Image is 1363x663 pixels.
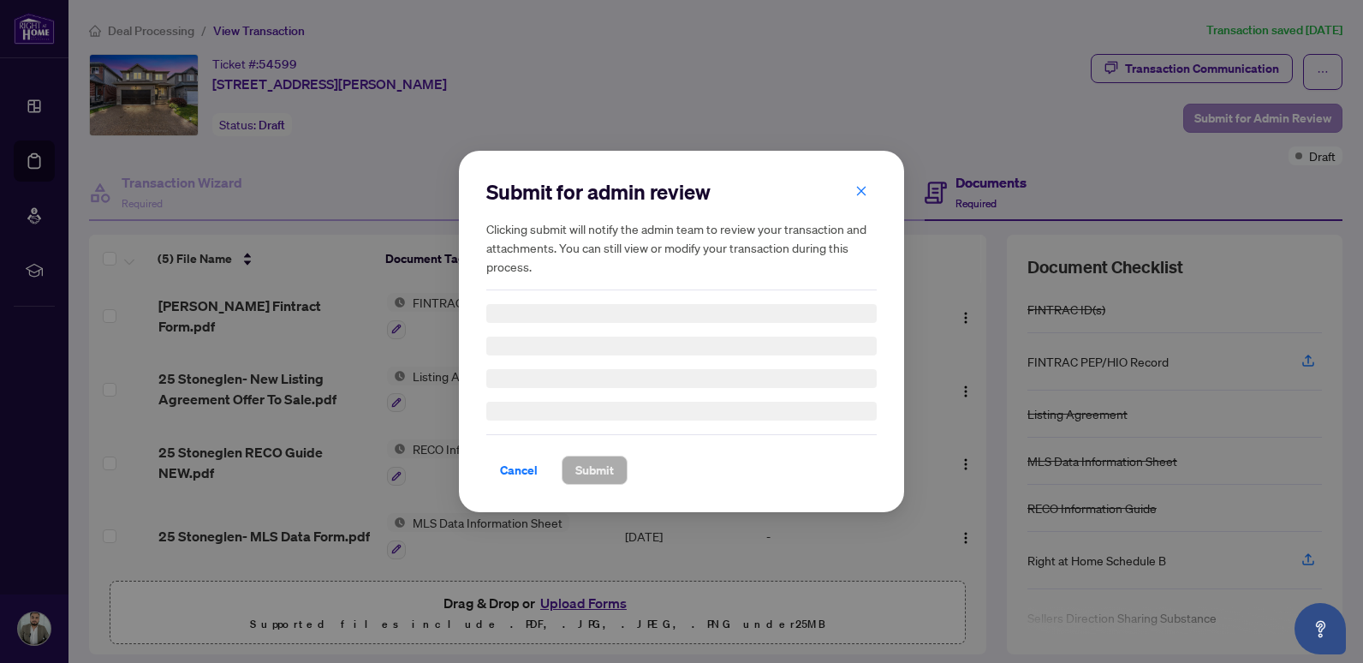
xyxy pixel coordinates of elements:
button: Open asap [1295,603,1346,654]
button: Cancel [486,456,551,485]
span: Cancel [500,457,538,484]
button: Submit [562,456,628,485]
h5: Clicking submit will notify the admin team to review your transaction and attachments. You can st... [486,219,877,276]
span: close [855,185,867,197]
h2: Submit for admin review [486,178,877,206]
